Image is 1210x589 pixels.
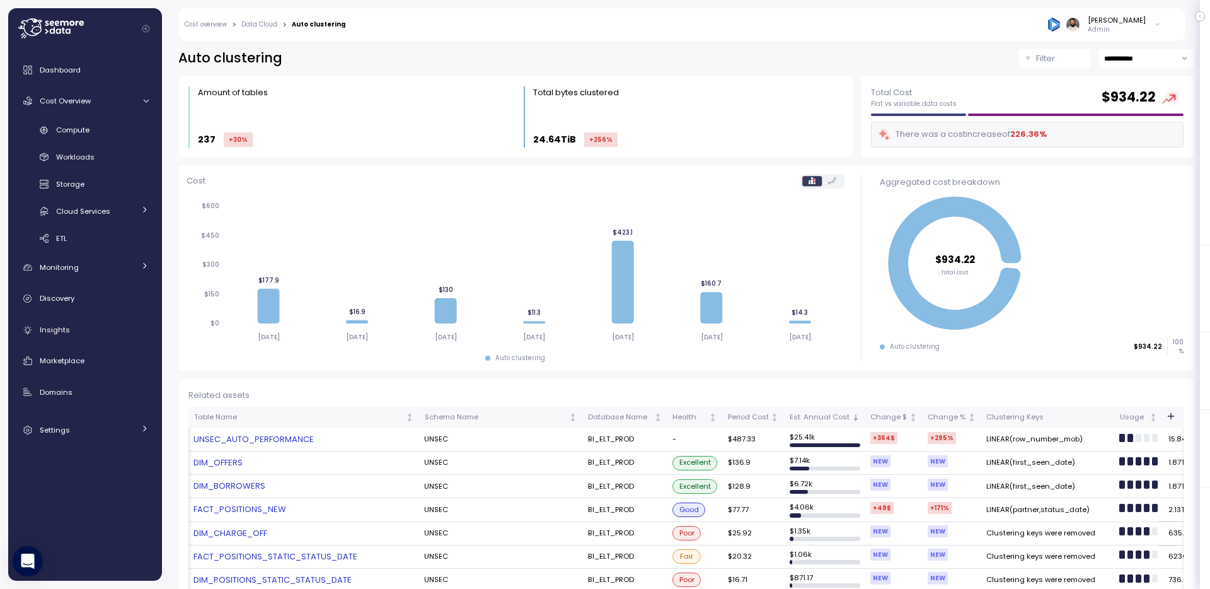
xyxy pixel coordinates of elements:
div: +49 $ [870,502,894,514]
div: Aggregated cost breakdown [880,176,1184,189]
div: Poor [672,573,701,587]
div: Not sorted [1149,413,1158,422]
button: Filter [1018,49,1090,67]
tspan: $600 [202,202,219,210]
tspan: [DATE] [612,333,634,341]
tspan: $177.9 [258,276,279,284]
th: Est. Annual CostSorted descending [785,407,865,428]
div: Auto clustering [495,354,545,363]
tspan: $160.7 [701,279,722,288]
td: $ 25.41k [785,428,865,452]
div: +171 % [928,502,952,514]
div: Table Name [193,412,403,423]
div: Period Cost [728,412,769,423]
td: BI_ELT_PROD [583,452,667,475]
div: Auto clustering [292,21,345,28]
div: NEW [928,479,948,491]
td: $487.33 [723,428,785,452]
a: DIM_POSITIONS_STATIC_STATUS_DATE [193,574,414,586]
tspan: $300 [202,260,219,269]
td: $20.32 [723,545,785,569]
td: Clustering keys were removed [981,545,1114,569]
tspan: $450 [201,231,219,240]
p: Total Cost [871,86,957,99]
td: - [667,428,723,452]
div: Not sorted [654,413,662,422]
div: Not sorted [708,413,717,422]
div: Not sorted [568,413,577,422]
span: Storage [56,179,84,189]
td: BI_ELT_PROD [583,428,667,452]
td: LINEAR(partner,status_date) [981,498,1114,522]
a: FACT_POSITIONS_NEW [193,503,414,516]
div: Schema Name [424,412,567,423]
div: > [232,21,236,29]
div: Excellent [672,456,718,470]
div: Good [672,503,706,517]
div: NEW [928,549,948,561]
a: Discovery [13,286,157,312]
td: UNSEC [419,545,582,569]
div: Sorted descending [851,413,860,422]
span: Dashboard [40,65,81,75]
div: > [282,21,287,29]
span: Domains [40,387,72,397]
div: Clustering Keys [986,412,1109,423]
a: FACT_POSITIONS_STATIC_STATUS_DATE [193,551,414,563]
div: +295 % [928,432,956,444]
td: $ 1.35k [785,522,865,545]
div: Excellent [672,479,718,494]
div: There was a cost increase of [878,127,1047,142]
div: Poor [672,526,701,540]
a: Compute [13,120,157,141]
p: Filter [1036,52,1055,65]
span: Cost Overview [40,96,91,106]
td: $ 6.72k [785,475,865,498]
tspan: [DATE] [435,333,457,341]
td: $25.92 [723,522,785,545]
button: Collapse navigation [138,24,154,33]
div: NEW [928,455,948,467]
p: 100 % [1168,338,1183,355]
td: $136.9 [723,452,785,475]
a: Marketplace [13,348,157,373]
div: Not sorted [770,413,779,422]
div: Related assets [188,389,1184,402]
span: Compute [56,125,89,135]
div: +364 $ [870,432,897,444]
tspan: $423.1 [613,228,633,236]
td: $77.77 [723,498,785,522]
td: BI_ELT_PROD [583,498,667,522]
th: Period CostNot sorted [723,407,785,428]
div: Not sorted [909,413,918,422]
td: $ 7.14k [785,452,865,475]
a: Cloud Services [13,201,157,221]
div: NEW [928,572,948,584]
a: DIM_CHARGE_OFF [193,527,414,540]
tspan: Total cost [941,267,969,276]
div: NEW [870,479,890,491]
td: BI_ELT_PROD [583,522,667,545]
a: Domains [13,380,157,405]
div: NEW [870,549,890,561]
div: Usage [1119,412,1147,423]
div: Amount of tables [198,86,268,99]
span: Workloads [56,152,95,162]
tspan: $0 [210,319,219,327]
tspan: $14.3 [792,308,808,316]
td: UNSEC [419,452,582,475]
th: Schema NameNot sorted [419,407,582,428]
p: Admin [1088,25,1146,34]
th: UsageNot sorted [1114,407,1163,428]
div: Health [672,412,707,423]
div: Database Name [588,412,652,423]
span: Marketplace [40,356,84,366]
p: $934.22 [1134,342,1162,351]
div: NEW [870,572,890,584]
td: LINEAR(first_seen_date) [981,452,1114,475]
td: UNSEC [419,475,582,498]
td: $128.9 [723,475,785,498]
a: Insights [13,317,157,342]
div: +256 % [584,132,618,147]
